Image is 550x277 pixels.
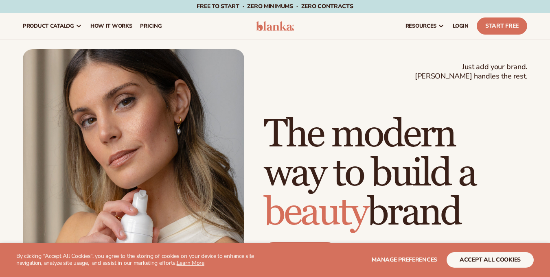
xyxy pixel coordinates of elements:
span: pricing [140,23,162,29]
a: Learn More [177,259,204,267]
button: accept all cookies [447,252,534,268]
span: resources [405,23,436,29]
a: Start free [264,242,337,262]
button: Manage preferences [372,252,437,268]
a: resources [401,13,449,39]
a: How It Works [86,13,136,39]
h1: The modern way to build a brand [264,115,527,232]
a: pricing [136,13,166,39]
a: LOGIN [449,13,473,39]
a: product catalog [19,13,86,39]
span: LOGIN [453,23,469,29]
a: Start Free [477,17,527,35]
span: beauty [264,189,367,236]
img: logo [256,21,294,31]
span: Manage preferences [372,256,437,264]
span: Just add your brand. [PERSON_NAME] handles the rest. [415,62,527,81]
span: product catalog [23,23,74,29]
span: How It Works [90,23,132,29]
p: By clicking "Accept All Cookies", you agree to the storing of cookies on your device to enhance s... [16,253,272,267]
span: Free to start · ZERO minimums · ZERO contracts [197,2,353,10]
